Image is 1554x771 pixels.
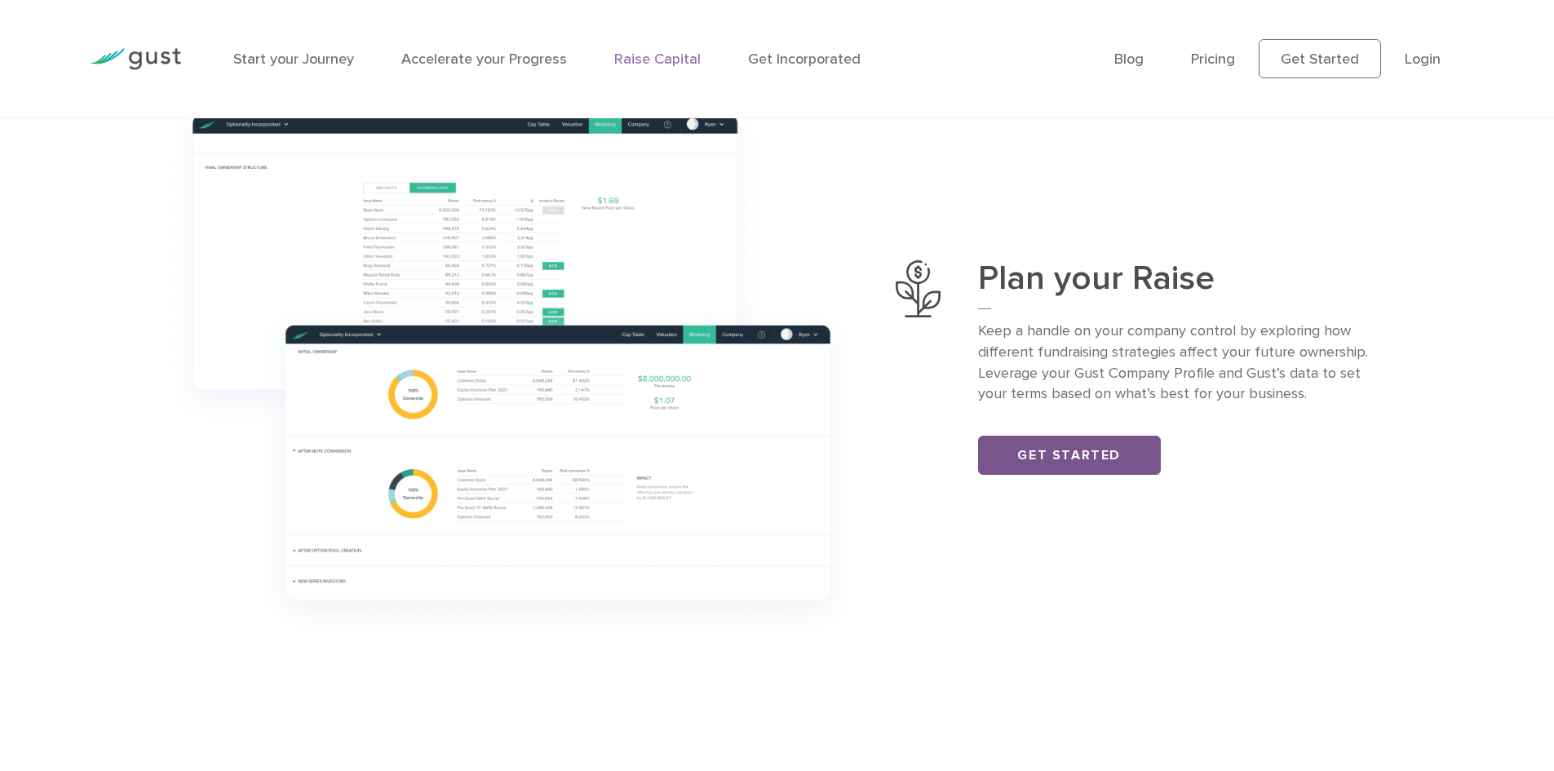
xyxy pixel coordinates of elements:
[896,260,941,317] img: Plan Your Raise
[614,51,701,68] a: Raise Capital
[1259,39,1381,78] a: Get Started
[978,436,1161,475] a: Get Started
[233,51,354,68] a: Start your Journey
[90,48,181,70] img: Gust Logo
[1114,51,1144,68] a: Blog
[1191,51,1235,68] a: Pricing
[748,51,861,68] a: Get Incorporated
[978,260,1368,309] h3: Plan your Raise
[1405,51,1441,68] a: Login
[978,321,1368,405] p: Keep a handle on your company control by exploring how different fundraising strategies affect yo...
[401,51,567,68] a: Accelerate your Progress
[152,84,870,651] img: Group 1146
